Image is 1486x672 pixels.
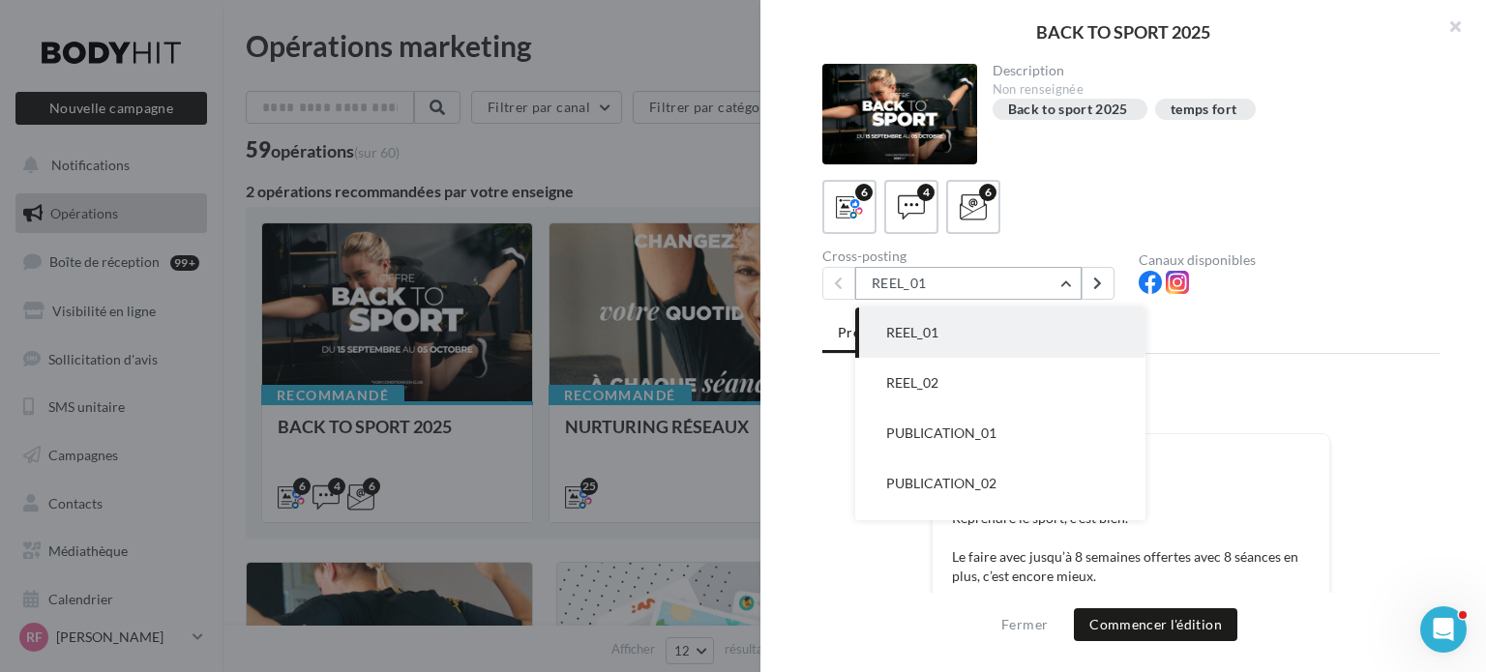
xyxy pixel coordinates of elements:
div: temps fort [1171,102,1237,117]
div: 6 [979,184,996,201]
div: Canaux disponibles [1139,253,1440,267]
button: PUBLICATION_01 [855,408,1145,458]
div: Cross-posting [822,249,1123,263]
div: Description [993,64,1425,77]
span: REEL_01 [886,324,938,340]
button: PUBLICATION_02 [855,458,1145,509]
div: Non renseignée [993,81,1425,99]
button: REEL_01 [855,267,1082,300]
button: REEL_02 [855,358,1145,408]
div: 4 [917,184,935,201]
div: Back to sport 2025 [1008,102,1128,117]
button: REEL_01 [855,307,1145,358]
button: Commencer l'édition [1074,608,1237,641]
button: Fermer [994,613,1055,636]
span: REEL_02 [886,374,938,391]
div: BACK TO SPORT 2025 [791,23,1455,41]
span: PUBLICATION_01 [886,424,996,441]
div: 6 [855,184,873,201]
iframe: Intercom live chat [1420,606,1467,653]
span: PUBLICATION_02 [886,475,996,491]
